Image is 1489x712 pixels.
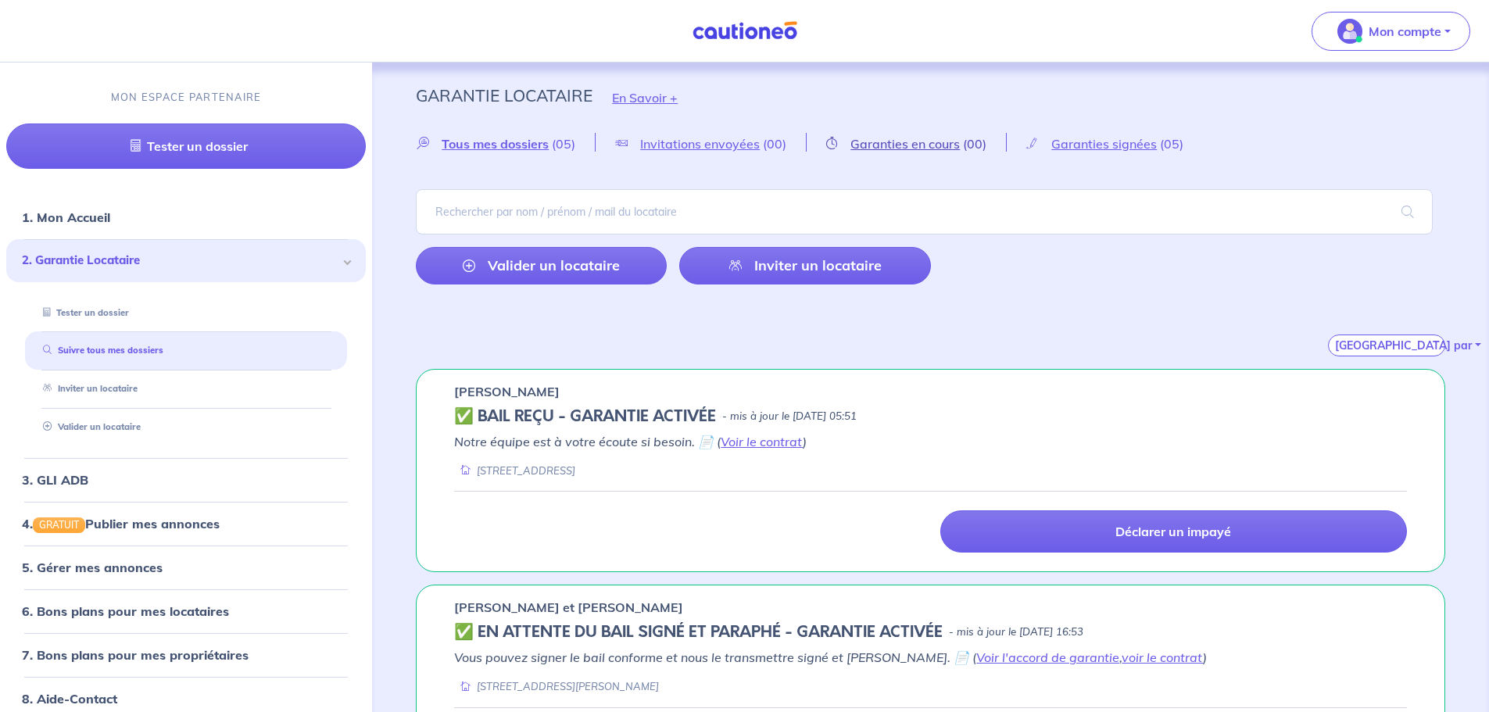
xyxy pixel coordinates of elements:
[686,21,804,41] img: Cautioneo
[1383,190,1433,234] span: search
[940,510,1407,553] a: Déclarer un impayé
[6,639,366,671] div: 7. Bons plans pour mes propriétaires
[1328,335,1445,356] button: [GEOGRAPHIC_DATA] par
[25,338,347,364] div: Suivre tous mes dossiers
[6,508,366,539] div: 4.GRATUITPublier mes annonces
[454,598,683,617] p: [PERSON_NAME] et [PERSON_NAME]
[1312,12,1470,51] button: illu_account_valid_menu.svgMon compte
[1369,22,1441,41] p: Mon compte
[25,300,347,326] div: Tester un dossier
[22,209,110,225] a: 1. Mon Accueil
[416,81,592,109] p: Garantie Locataire
[111,90,262,105] p: MON ESPACE PARTENAIRE
[850,136,960,152] span: Garanties en cours
[22,516,220,531] a: 4.GRATUITPublier mes annonces
[6,123,366,169] a: Tester un dossier
[763,136,786,152] span: (00)
[596,136,806,151] a: Invitations envoyées(00)
[6,552,366,583] div: 5. Gérer mes annonces
[37,307,129,318] a: Tester un dossier
[25,414,347,440] div: Valider un locataire
[37,345,163,356] a: Suivre tous mes dossiers
[25,376,347,402] div: Inviter un locataire
[807,136,1006,151] a: Garanties en cours(00)
[1051,136,1157,152] span: Garanties signées
[22,691,117,707] a: 8. Aide-Contact
[976,649,1119,665] a: Voir l'accord de garantie
[6,596,366,627] div: 6. Bons plans pour mes locataires
[1115,524,1231,539] p: Déclarer un impayé
[37,383,138,394] a: Inviter un locataire
[721,434,803,449] a: Voir le contrat
[37,421,141,432] a: Valider un locataire
[1337,19,1362,44] img: illu_account_valid_menu.svg
[442,136,549,152] span: Tous mes dossiers
[416,247,667,284] a: Valider un locataire
[454,407,716,426] h5: ✅ BAIL REÇU - GARANTIE ACTIVÉE
[6,202,366,233] div: 1. Mon Accueil
[22,472,88,488] a: 3. GLI ADB
[416,189,1433,234] input: Rechercher par nom / prénom / mail du locataire
[963,136,986,152] span: (00)
[454,382,560,401] p: [PERSON_NAME]
[22,647,249,663] a: 7. Bons plans pour mes propriétaires
[454,463,575,478] div: [STREET_ADDRESS]
[679,247,930,284] a: Inviter un locataire
[1007,136,1203,151] a: Garanties signées(05)
[22,252,338,270] span: 2. Garantie Locataire
[22,603,229,619] a: 6. Bons plans pour mes locataires
[6,464,366,496] div: 3. GLI ADB
[6,239,366,282] div: 2. Garantie Locataire
[454,679,659,694] div: [STREET_ADDRESS][PERSON_NAME]
[640,136,760,152] span: Invitations envoyées
[722,409,857,424] p: - mis à jour le [DATE] 05:51
[22,560,163,575] a: 5. Gérer mes annonces
[454,434,807,449] em: Notre équipe est à votre écoute si besoin. 📄 ( )
[454,623,1407,642] div: state: CONTRACT-SIGNED, Context: FINISHED,IS-GL-CAUTION
[416,136,595,151] a: Tous mes dossiers(05)
[1122,649,1203,665] a: voir le contrat
[592,75,697,120] button: En Savoir +
[454,407,1407,426] div: state: CONTRACT-VALIDATED, Context: IN-MANAGEMENT,IS-GL-CAUTION
[454,649,1207,665] em: Vous pouvez signer le bail conforme et nous le transmettre signé et [PERSON_NAME]. 📄 ( , )
[454,623,943,642] h5: ✅️️️ EN ATTENTE DU BAIL SIGNÉ ET PARAPHÉ - GARANTIE ACTIVÉE
[552,136,575,152] span: (05)
[1160,136,1183,152] span: (05)
[949,624,1083,640] p: - mis à jour le [DATE] 16:53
